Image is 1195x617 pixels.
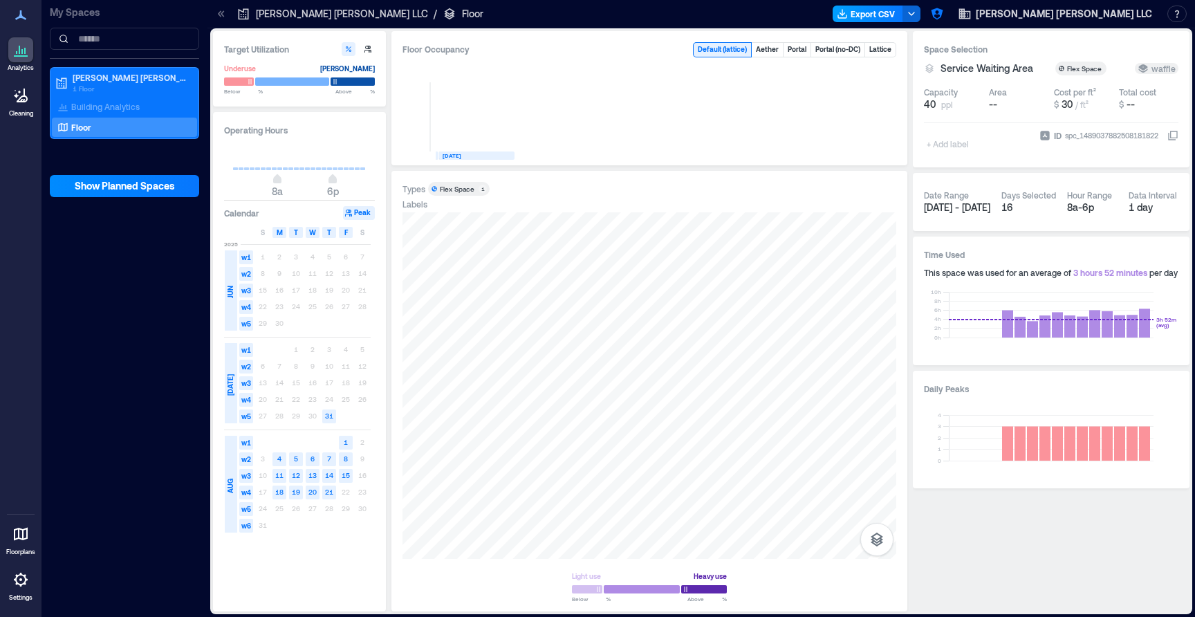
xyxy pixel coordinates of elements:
div: Floor Occupancy [402,42,682,57]
span: M [277,227,283,238]
span: ppl [941,99,953,110]
p: / [434,7,437,21]
span: Service Waiting Area [941,62,1033,75]
a: Analytics [3,33,38,76]
div: Capacity [924,86,958,98]
span: $ [1119,100,1124,109]
div: Data Interval [1129,190,1177,201]
span: w5 [239,317,253,331]
span: w6 [239,519,253,533]
text: 31 [325,412,333,420]
tspan: 4h [934,315,941,322]
text: 20 [308,488,317,496]
p: [PERSON_NAME] [PERSON_NAME] LLC [256,7,428,21]
span: w3 [239,469,253,483]
h3: Target Utilization [224,42,375,56]
span: / ft² [1075,100,1089,109]
div: Cost per ft² [1054,86,1096,98]
button: Portal (no-DC) [811,43,864,57]
button: 40 ppl [924,98,983,111]
span: $ [1054,100,1059,109]
span: 3 hours 52 minutes [1073,268,1147,277]
h3: Space Selection [924,42,1178,56]
span: 6p [327,185,339,197]
text: [DATE] [439,152,458,159]
tspan: 10h [931,288,941,295]
div: Labels [402,199,427,210]
div: 1 day [1129,201,1179,214]
p: My Spaces [50,6,199,19]
button: Aether [752,43,783,57]
p: 1 Floor [73,83,189,94]
text: 12 [292,471,300,479]
h3: Time Used [924,248,1178,261]
div: Hour Range [1067,190,1112,201]
text: 14 [325,471,333,479]
button: Lattice [865,43,896,57]
p: [PERSON_NAME] [PERSON_NAME] LLC [73,72,189,83]
p: Settings [9,593,33,602]
span: F [344,227,348,238]
tspan: 2h [934,324,941,331]
span: Above % [335,87,375,95]
span: [DATE] - [DATE] [924,201,990,213]
text: 1 [344,438,348,446]
button: Service Waiting Area [941,62,1050,75]
div: Heavy use [694,569,727,583]
text: 5 [294,454,298,463]
button: Portal [784,43,810,57]
div: Flex Space [1067,64,1104,73]
div: Date Range [924,190,969,201]
button: Show Planned Spaces [50,175,199,197]
div: [PERSON_NAME] [320,62,375,75]
a: Settings [4,563,37,606]
div: Flex Space [440,184,474,194]
text: 13 [308,471,317,479]
span: w2 [239,267,253,281]
tspan: 0h [934,334,941,341]
div: This space was used for an average of per day [924,267,1178,278]
div: Days Selected [1001,190,1056,201]
button: Flex Space [1055,62,1123,75]
button: Export CSV [833,6,903,22]
button: Default (lattice) [694,43,751,57]
span: + Add label [924,134,974,154]
tspan: 3 [938,423,941,430]
span: w1 [239,250,253,264]
span: JUN [225,286,236,298]
text: 6 [311,454,315,463]
div: Total cost [1119,86,1156,98]
tspan: 2 [938,434,941,441]
tspan: 8h [934,297,941,304]
text: 18 [275,488,284,496]
span: w4 [239,393,253,407]
p: Floorplans [6,548,35,556]
span: w4 [239,486,253,499]
span: W [309,227,316,238]
div: Area [989,86,1007,98]
span: 2025 [224,240,238,248]
span: -- [989,98,997,110]
text: 7 [327,454,331,463]
span: w3 [239,284,253,297]
span: T [294,227,298,238]
text: 4 [277,454,281,463]
span: Below % [224,87,263,95]
span: [PERSON_NAME] [PERSON_NAME] LLC [976,7,1152,21]
p: Cleaning [9,109,33,118]
span: Show Planned Spaces [75,179,175,193]
p: Building Analytics [71,101,140,112]
span: 40 [924,98,936,111]
span: w2 [239,360,253,374]
div: 16 [1001,201,1056,214]
span: w5 [239,502,253,516]
div: 8a - 6p [1067,201,1118,214]
span: S [261,227,265,238]
p: Floor [462,7,483,21]
span: 8a [272,185,283,197]
tspan: 0 [938,457,941,464]
button: IDspc_1489037882508181822 [1167,130,1178,141]
h3: Operating Hours [224,123,375,137]
div: 1 [479,185,487,193]
span: w1 [239,436,253,450]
